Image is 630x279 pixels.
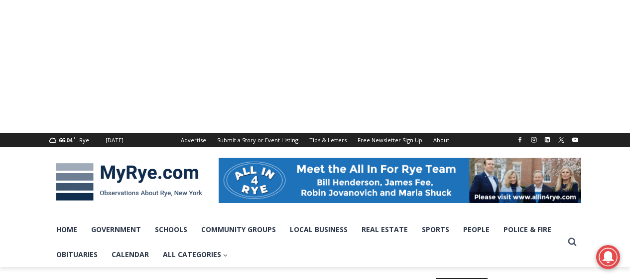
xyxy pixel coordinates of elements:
[163,249,228,260] span: All Categories
[156,242,235,267] a: All Categories
[74,135,76,140] span: F
[219,158,581,203] img: All in for Rye
[212,133,304,147] a: Submit a Story or Event Listing
[352,133,428,147] a: Free Newsletter Sign Up
[283,217,355,242] a: Local Business
[514,134,526,146] a: Facebook
[49,156,209,208] img: MyRye.com
[59,136,72,144] span: 66.04
[497,217,558,242] a: Police & Fire
[175,133,455,147] nav: Secondary Navigation
[528,134,540,146] a: Instagram
[555,134,567,146] a: X
[105,242,156,267] a: Calendar
[49,242,105,267] a: Obituaries
[563,233,581,251] button: View Search Form
[194,217,283,242] a: Community Groups
[148,217,194,242] a: Schools
[415,217,456,242] a: Sports
[304,133,352,147] a: Tips & Letters
[49,217,563,268] nav: Primary Navigation
[456,217,497,242] a: People
[49,217,84,242] a: Home
[541,134,553,146] a: Linkedin
[84,217,148,242] a: Government
[569,134,581,146] a: YouTube
[428,133,455,147] a: About
[106,136,124,145] div: [DATE]
[79,136,89,145] div: Rye
[355,217,415,242] a: Real Estate
[175,133,212,147] a: Advertise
